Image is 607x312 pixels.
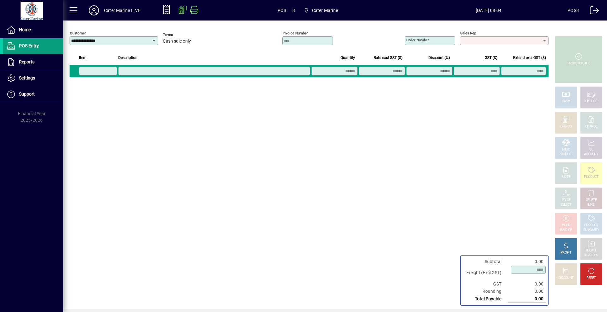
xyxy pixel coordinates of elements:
td: Total Payable [463,295,508,303]
div: CASH [562,99,570,104]
div: GL [589,147,593,152]
div: POS3 [567,5,579,15]
div: SUMMARY [583,228,599,233]
div: INVOICE [560,228,572,233]
a: Home [3,22,63,38]
mat-label: Sales rep [460,31,476,35]
a: Support [3,86,63,102]
div: MISC [562,147,570,152]
div: Cater Marine LIVE [104,5,140,15]
mat-label: Order number [406,38,429,42]
span: [DATE] 08:04 [410,5,567,15]
div: PROFIT [561,250,571,255]
span: Quantity [340,54,355,61]
div: DELETE [586,198,597,203]
div: CHARGE [585,124,598,129]
td: Freight (Excl GST) [463,265,508,280]
span: Reports [19,59,34,64]
span: Discount (%) [428,54,450,61]
span: Rate excl GST ($) [374,54,402,61]
div: PROCESS SALE [567,61,590,66]
div: PRODUCT [584,175,598,180]
mat-label: Customer [70,31,86,35]
td: 0.00 [508,280,546,288]
div: EFTPOS [560,124,572,129]
span: 3 [292,5,295,15]
span: Home [19,27,31,32]
div: DISCOUNT [558,276,573,280]
div: HOLD [562,223,570,228]
div: LINE [588,203,594,207]
span: Item [79,54,87,61]
td: 0.00 [508,258,546,265]
td: 0.00 [508,295,546,303]
a: Reports [3,54,63,70]
td: Subtotal [463,258,508,265]
div: RECALL [586,248,597,253]
span: Extend excl GST ($) [513,54,546,61]
span: Cater Marine [312,5,338,15]
span: GST ($) [485,54,497,61]
div: NOTE [562,175,570,180]
div: PRODUCT [559,152,573,157]
mat-label: Invoice number [283,31,308,35]
td: GST [463,280,508,288]
div: SELECT [561,203,572,207]
div: CHEQUE [585,99,597,104]
span: Description [118,54,138,61]
span: Support [19,91,35,97]
span: Cater Marine [301,5,340,16]
span: POS [278,5,286,15]
div: RESET [586,276,596,280]
div: PRICE [562,198,570,203]
a: Settings [3,70,63,86]
td: Rounding [463,288,508,295]
div: PRODUCT [584,223,598,228]
span: Cash sale only [163,39,191,44]
span: Settings [19,75,35,80]
div: INVOICES [584,253,598,258]
span: Terms [163,33,201,37]
a: Logout [585,1,599,22]
span: POS Entry [19,43,39,48]
button: Profile [84,5,104,16]
div: ACCOUNT [584,152,598,157]
td: 0.00 [508,288,546,295]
